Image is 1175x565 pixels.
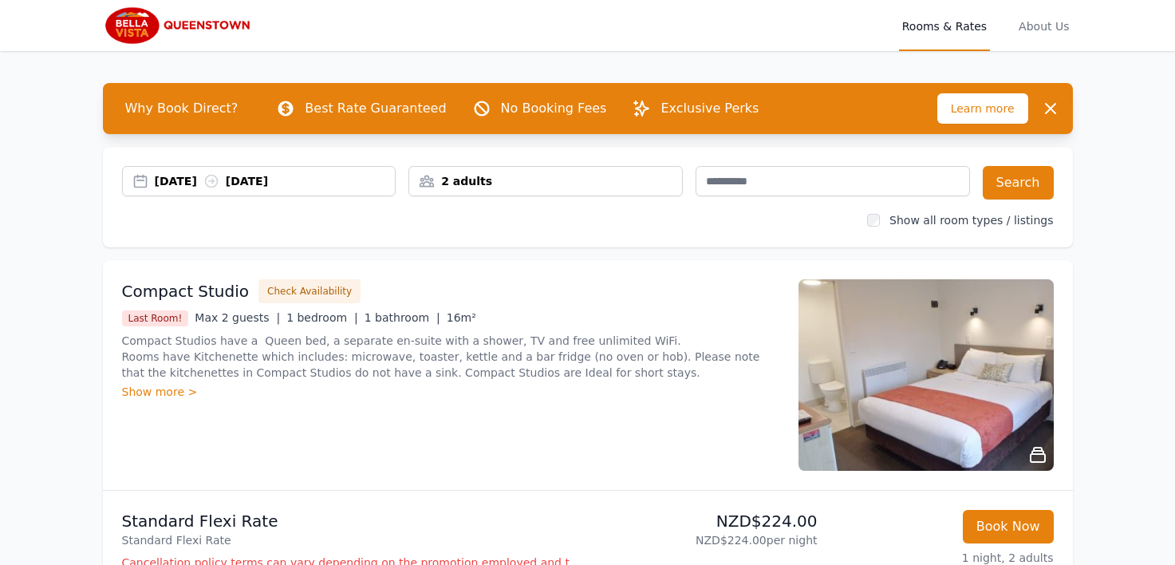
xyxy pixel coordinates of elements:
span: 1 bathroom | [365,311,440,324]
span: Learn more [937,93,1028,124]
p: NZD$224.00 [594,510,818,532]
div: Show more > [122,384,779,400]
span: 1 bedroom | [286,311,358,324]
p: NZD$224.00 per night [594,532,818,548]
span: Last Room! [122,310,189,326]
span: Why Book Direct? [112,93,251,124]
p: Standard Flexi Rate [122,532,582,548]
h3: Compact Studio [122,280,250,302]
span: Max 2 guests | [195,311,280,324]
p: Standard Flexi Rate [122,510,582,532]
button: Book Now [963,510,1054,543]
span: 16m² [447,311,476,324]
p: No Booking Fees [501,99,607,118]
p: Compact Studios have a Queen bed, a separate en-suite with a shower, TV and free unlimited WiFi. ... [122,333,779,381]
label: Show all room types / listings [889,214,1053,227]
img: Bella Vista Queenstown [103,6,256,45]
div: [DATE] [DATE] [155,173,396,189]
p: Exclusive Perks [660,99,759,118]
button: Check Availability [258,279,361,303]
div: 2 adults [409,173,682,189]
button: Search [983,166,1054,200]
p: Best Rate Guaranteed [305,99,446,118]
